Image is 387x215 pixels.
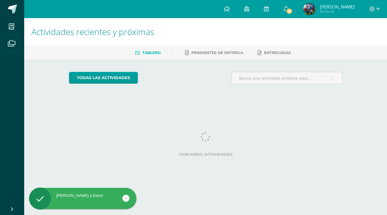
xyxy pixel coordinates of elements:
input: Busca una actividad próxima aquí... [232,72,342,84]
img: 6203767d209400dafc09672f001b6ac4.png [303,3,315,15]
a: Tablero [135,48,161,58]
span: Pendientes de entrega [191,50,243,55]
a: Entregadas [258,48,291,58]
a: todas las Actividades [69,72,138,84]
span: Tablero [142,50,161,55]
span: Mi Perfil [320,9,355,14]
a: Pendientes de entrega [185,48,243,58]
span: 63 [286,8,293,14]
span: Actividades recientes y próximas [31,26,154,37]
span: Entregadas [264,50,291,55]
label: Cargando actividades [69,152,343,157]
span: [PERSON_NAME] [320,4,355,10]
div: [PERSON_NAME] a Edoo! [29,193,136,198]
